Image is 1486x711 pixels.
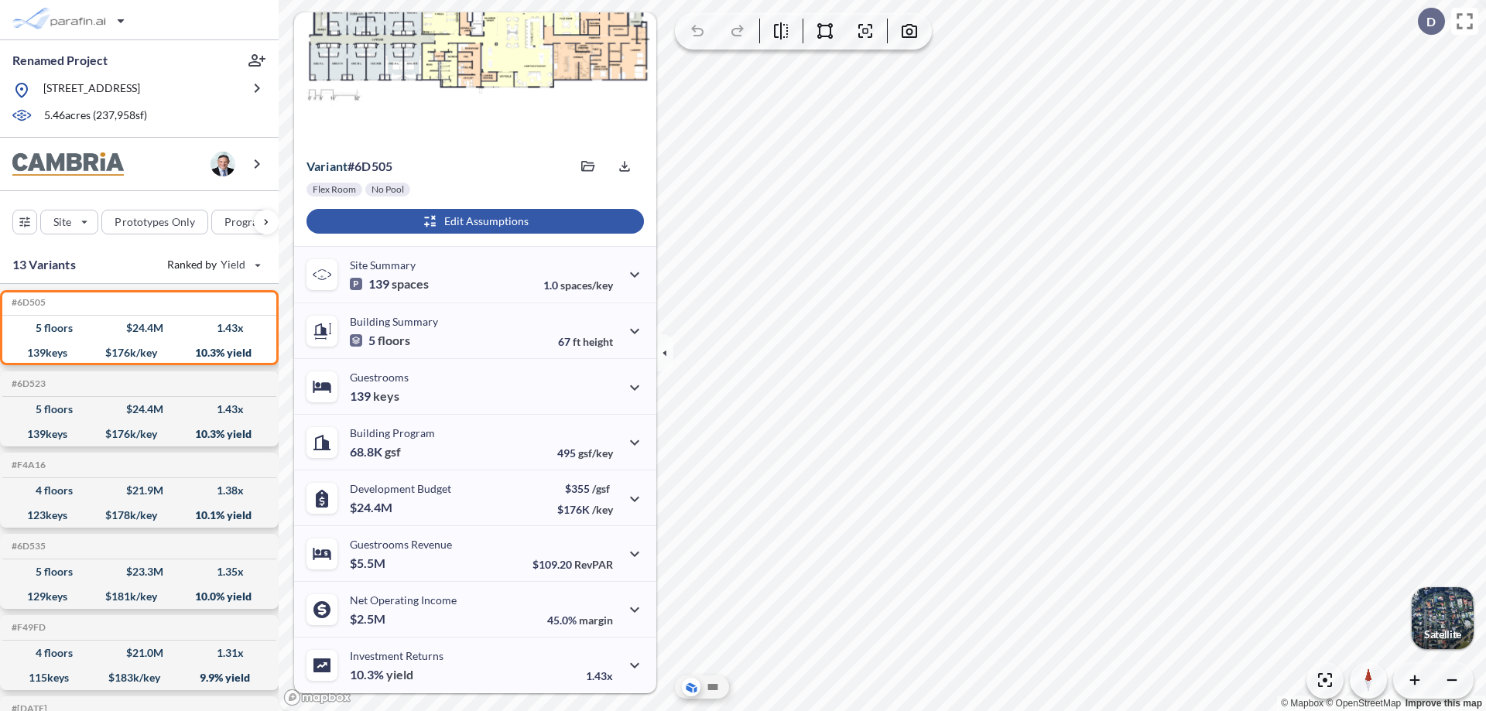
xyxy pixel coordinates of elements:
[386,667,413,682] span: yield
[306,159,348,173] span: Variant
[9,378,46,389] h5: Click to copy the code
[350,593,457,607] p: Net Operating Income
[306,159,392,174] p: # 6d505
[1412,587,1474,649] img: Switcher Image
[350,444,401,460] p: 68.8K
[543,279,613,292] p: 1.0
[704,678,722,696] button: Site Plan
[350,426,435,439] p: Building Program
[12,52,108,69] p: Renamed Project
[306,209,644,234] button: Edit Assumptions
[682,678,700,696] button: Aerial View
[1424,628,1461,641] p: Satellite
[574,558,613,571] span: RevPAR
[40,210,98,234] button: Site
[211,210,295,234] button: Program
[350,500,395,515] p: $24.4M
[350,333,410,348] p: 5
[9,541,46,552] h5: Click to copy the code
[313,183,356,196] p: Flex Room
[283,689,351,706] a: Mapbox homepage
[221,257,246,272] span: Yield
[557,503,613,516] p: $176K
[1326,698,1401,709] a: OpenStreetMap
[378,333,410,348] span: floors
[211,152,235,176] img: user logo
[12,152,124,176] img: BrandImage
[592,503,613,516] span: /key
[1406,698,1482,709] a: Improve this map
[53,214,71,230] p: Site
[43,80,140,100] p: [STREET_ADDRESS]
[373,388,399,404] span: keys
[9,460,46,470] h5: Click to copy the code
[115,214,195,230] p: Prototypes Only
[350,667,413,682] p: 10.3%
[579,614,613,627] span: margin
[1281,698,1323,709] a: Mapbox
[350,388,399,404] p: 139
[1412,587,1474,649] button: Switcher ImageSatellite
[578,446,613,460] span: gsf/key
[560,279,613,292] span: spaces/key
[350,649,443,662] p: Investment Returns
[350,555,388,571] p: $5.5M
[350,611,388,627] p: $2.5M
[350,258,416,272] p: Site Summary
[9,297,46,308] h5: Click to copy the code
[532,558,613,571] p: $109.20
[557,446,613,460] p: 495
[350,482,451,495] p: Development Budget
[1426,15,1436,29] p: D
[101,210,208,234] button: Prototypes Only
[557,482,613,495] p: $355
[12,255,76,274] p: 13 Variants
[392,276,429,292] span: spaces
[586,669,613,682] p: 1.43x
[592,482,610,495] span: /gsf
[371,183,404,196] p: No Pool
[224,214,268,230] p: Program
[573,335,580,348] span: ft
[350,371,409,384] p: Guestrooms
[583,335,613,348] span: height
[350,276,429,292] p: 139
[385,444,401,460] span: gsf
[9,622,46,633] h5: Click to copy the code
[155,252,271,277] button: Ranked by Yield
[44,108,147,125] p: 5.46 acres ( 237,958 sf)
[350,315,438,328] p: Building Summary
[350,538,452,551] p: Guestrooms Revenue
[558,335,613,348] p: 67
[547,614,613,627] p: 45.0%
